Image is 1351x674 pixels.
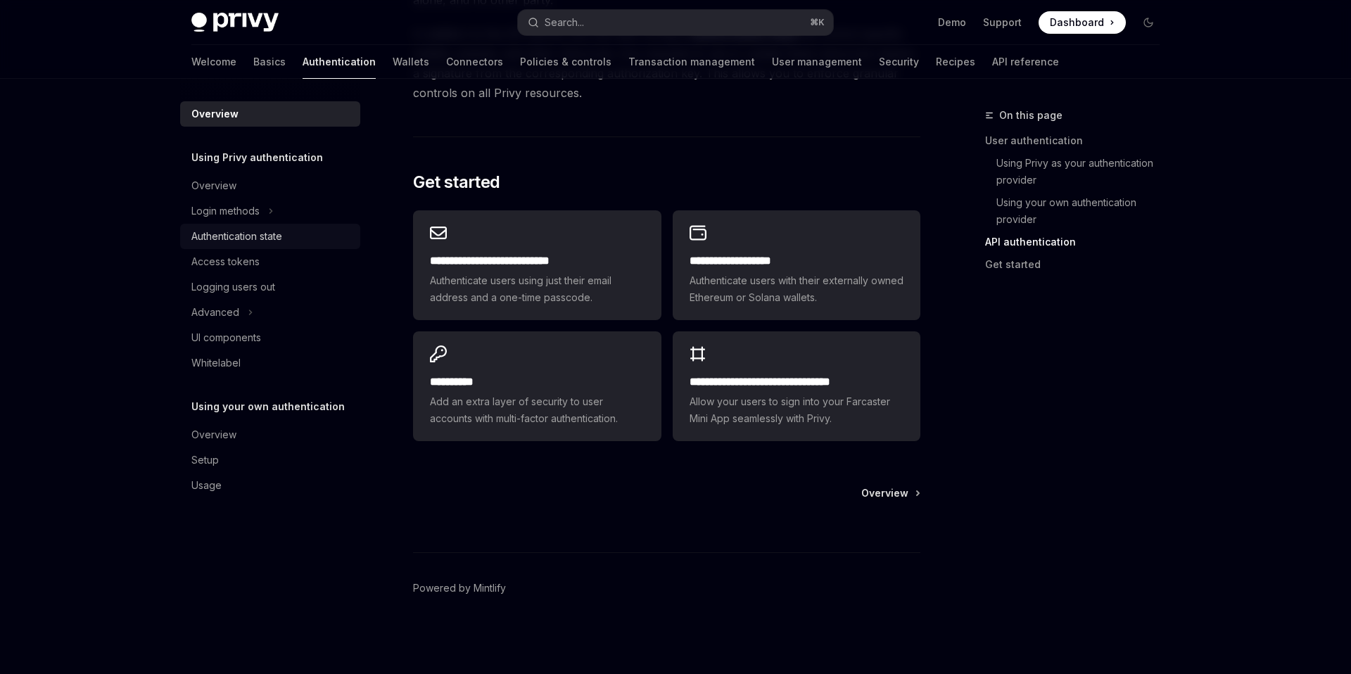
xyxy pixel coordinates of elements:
a: Authentication [303,45,376,79]
span: Authenticate users with their externally owned Ethereum or Solana wallets. [690,272,903,306]
div: Advanced [191,304,239,321]
span: Add an extra layer of security to user accounts with multi-factor authentication. [430,393,644,427]
h5: Using Privy authentication [191,149,323,166]
button: Advanced [180,300,260,325]
a: Using Privy as your authentication provider [985,152,1171,191]
a: Overview [180,422,360,447]
a: API authentication [985,231,1171,253]
span: Authenticate users using just their email address and a one-time passcode. [430,272,644,306]
span: ⌘ K [810,17,825,28]
div: Usage [191,477,222,494]
span: On this page [999,107,1063,124]
a: Wallets [393,45,429,79]
div: Overview [191,177,236,194]
button: Login methods [180,198,281,224]
span: Overview [861,486,908,500]
a: User authentication [985,129,1171,152]
div: Authentication state [191,228,282,245]
a: API reference [992,45,1059,79]
div: Overview [191,426,236,443]
span: Get started [413,171,500,193]
div: UI components [191,329,261,346]
div: Access tokens [191,253,260,270]
a: Welcome [191,45,236,79]
span: Dashboard [1050,15,1104,30]
a: Whitelabel [180,350,360,376]
a: Overview [180,101,360,127]
a: Setup [180,447,360,473]
div: Search... [545,14,584,31]
a: Overview [861,486,919,500]
a: Powered by Mintlify [413,581,506,595]
div: Logging users out [191,279,275,295]
h5: Using your own authentication [191,398,345,415]
a: Basics [253,45,286,79]
div: Login methods [191,203,260,220]
a: Overview [180,173,360,198]
a: **** **** **** ****Authenticate users with their externally owned Ethereum or Solana wallets. [673,210,920,320]
button: Toggle dark mode [1137,11,1160,34]
button: Search...⌘K [518,10,833,35]
img: dark logo [191,13,279,32]
a: Usage [180,473,360,498]
a: UI components [180,325,360,350]
a: Authentication state [180,224,360,249]
div: Setup [191,452,219,469]
a: Demo [938,15,966,30]
a: Transaction management [628,45,755,79]
a: Security [879,45,919,79]
a: Access tokens [180,249,360,274]
a: Support [983,15,1022,30]
div: Overview [191,106,239,122]
div: Whitelabel [191,355,241,371]
a: Logging users out [180,274,360,300]
a: Policies & controls [520,45,611,79]
span: Allow your users to sign into your Farcaster Mini App seamlessly with Privy. [690,393,903,427]
a: Recipes [936,45,975,79]
a: Get started [985,253,1171,276]
a: **** *****Add an extra layer of security to user accounts with multi-factor authentication. [413,331,661,441]
a: User management [772,45,862,79]
a: Using your own authentication provider [985,191,1171,231]
a: Connectors [446,45,503,79]
a: Dashboard [1039,11,1126,34]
